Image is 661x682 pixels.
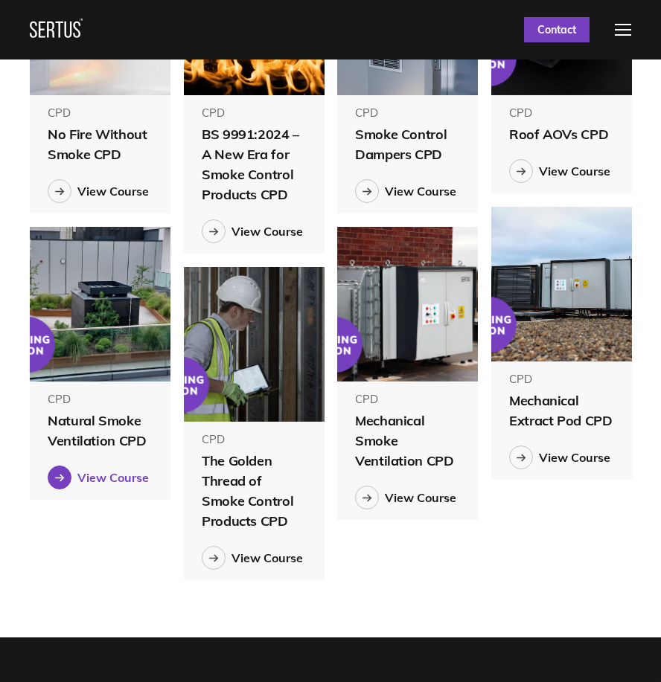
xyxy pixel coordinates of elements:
div: CPD [355,392,460,406]
div: BS 9991:2024 – A New Era for Smoke Control Products CPD [202,124,307,205]
div: CPD [48,106,153,120]
div: View Course [77,184,149,199]
div: CPD [509,372,614,386]
a: View Course [202,546,307,570]
div: No Fire Without Smoke CPD [48,124,153,164]
div: CPD [509,106,614,120]
a: View Course [355,179,460,203]
div: CPD [355,106,460,120]
a: View Course [48,179,153,203]
div: View Course [231,224,303,239]
div: View Course [539,164,610,178]
div: Mechanical Extract Pod CPD [509,390,614,431]
div: CPD [202,106,307,120]
a: View Course [355,486,460,509]
div: View Course [385,184,456,199]
div: View Course [385,490,456,505]
div: View Course [231,550,303,565]
a: View Course [509,159,614,183]
div: Smoke Control Dampers CPD [355,124,460,164]
iframe: Chat Widget [393,509,661,682]
div: Roof AOVs CPD [509,124,614,144]
a: Contact [524,17,590,42]
a: View Course [509,445,614,469]
div: CPD [48,392,153,406]
div: CPD [202,432,307,446]
div: View Course [77,470,149,485]
div: Mechanical Smoke Ventilation CPD [355,411,460,471]
div: The Golden Thread of Smoke Control Products CPD [202,451,307,531]
a: View Course [202,219,307,243]
div: View Course [539,450,610,465]
a: View Course [48,466,153,489]
div: Natural Smoke Ventilation CPD [48,411,153,451]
